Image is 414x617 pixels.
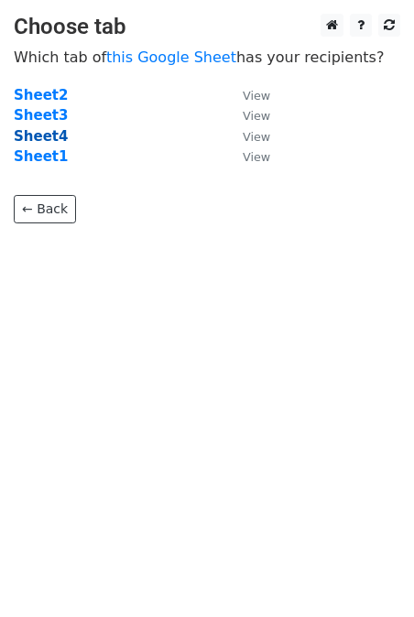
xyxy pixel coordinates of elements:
p: Which tab of has your recipients? [14,48,400,67]
a: Sheet1 [14,148,68,165]
small: View [243,89,270,103]
a: this Google Sheet [106,49,236,66]
a: Sheet2 [14,87,68,103]
a: View [224,87,270,103]
a: View [224,148,270,165]
small: View [243,109,270,123]
a: View [224,107,270,124]
a: Sheet3 [14,107,68,124]
a: ← Back [14,195,76,223]
small: View [243,130,270,144]
iframe: Chat Widget [322,529,414,617]
h3: Choose tab [14,14,400,40]
small: View [243,150,270,164]
a: Sheet4 [14,128,68,145]
a: View [224,128,270,145]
